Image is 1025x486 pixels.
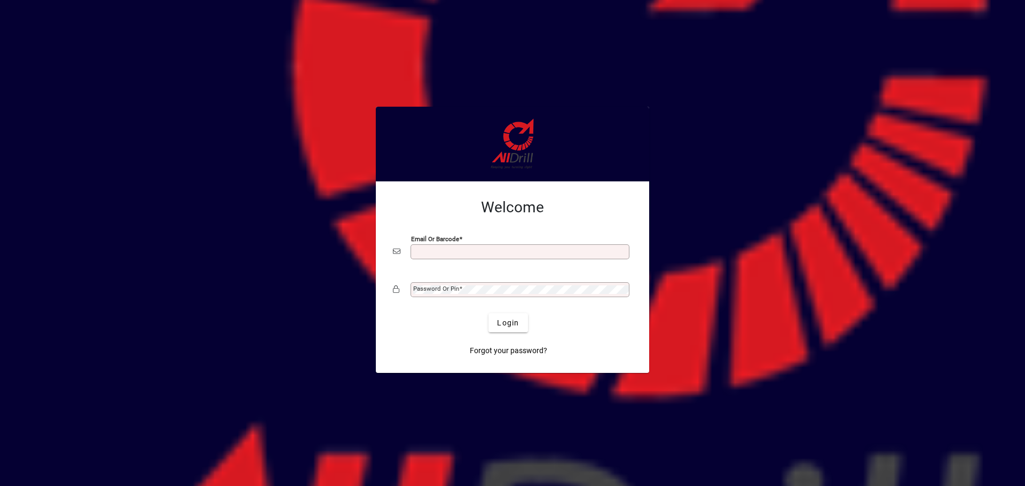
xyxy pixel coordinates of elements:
mat-label: Password or Pin [413,285,459,292]
button: Login [488,313,527,332]
a: Forgot your password? [466,341,551,360]
span: Login [497,317,519,329]
mat-label: Email or Barcode [411,235,459,243]
span: Forgot your password? [470,345,547,356]
h2: Welcome [393,198,632,217]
